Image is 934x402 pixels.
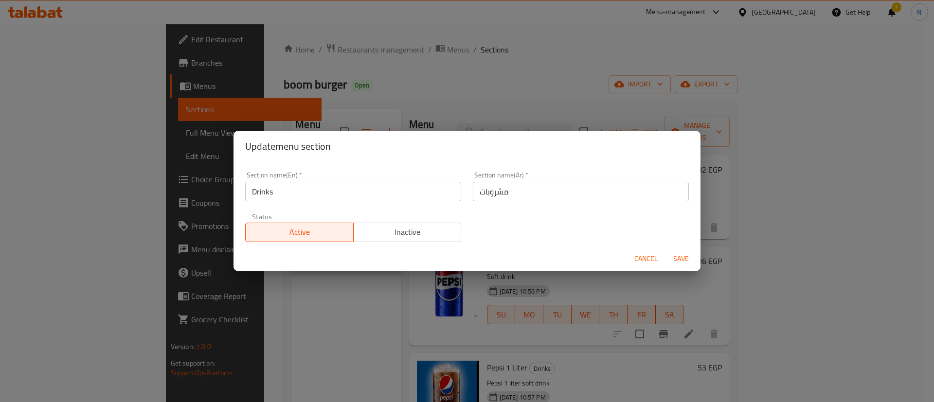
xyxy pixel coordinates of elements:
h2: Update menu section [245,139,689,154]
span: Save [669,253,693,265]
button: Cancel [630,250,662,268]
span: Cancel [634,253,658,265]
button: Save [665,250,697,268]
span: Active [250,225,350,239]
input: Please enter section name(en) [245,182,461,201]
button: Active [245,223,354,242]
input: Please enter section name(ar) [473,182,689,201]
span: Inactive [358,225,458,239]
button: Inactive [353,223,462,242]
